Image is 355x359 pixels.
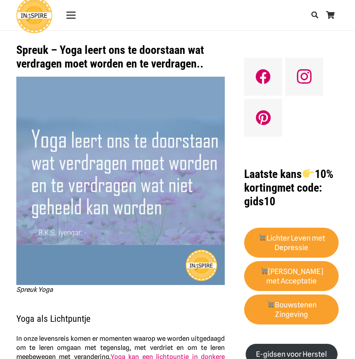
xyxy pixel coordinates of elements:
h1: Spreuk – Yoga leert ons te doorstaan wat verdragen moet worden en te verdragen.. [16,43,225,71]
strong: E-gidsen voor Herstel [256,350,327,359]
img: 🛒 [259,234,266,241]
h2: Yoga als Lichtpuntje [16,304,225,324]
a: Menu [61,6,80,25]
a: Facebook [244,58,282,96]
strong: [PERSON_NAME] met Acceptatie [260,267,323,285]
a: Zoeken [307,6,322,24]
a: 🛒[PERSON_NAME] met Acceptatie [244,261,339,291]
img: 🛒 [260,267,268,274]
a: 🛒Bouwstenen Zingeving [244,294,339,325]
img: 🛒 [267,301,274,308]
a: 🛒Lichter Leven met Depressie [244,228,339,258]
strong: Bouwstenen Zingeving [267,301,317,319]
a: Instagram [285,58,323,96]
em: Spreuk Yoga [16,286,53,293]
h1: met code: gids10 [244,167,339,208]
strong: Laatste kans 10% korting [244,167,333,194]
img: 👉 [303,168,314,179]
strong: Lichter Leven met Depressie [258,234,325,252]
a: Pinterest [244,99,282,137]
